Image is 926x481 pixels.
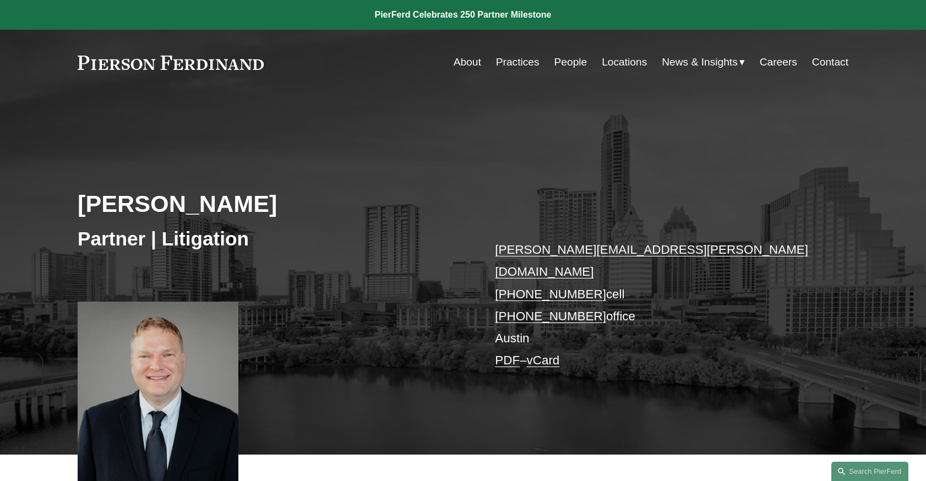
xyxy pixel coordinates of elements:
p: cell office Austin – [495,239,816,372]
a: folder dropdown [662,52,745,73]
a: Locations [602,52,647,73]
a: [PHONE_NUMBER] [495,287,606,301]
a: About [454,52,481,73]
a: Contact [812,52,848,73]
a: [PHONE_NUMBER] [495,309,606,323]
h2: [PERSON_NAME] [78,189,463,218]
a: Careers [760,52,797,73]
a: PDF [495,353,520,367]
h3: Partner | Litigation [78,227,463,251]
a: Search this site [831,462,908,481]
a: [PERSON_NAME][EMAIL_ADDRESS][PERSON_NAME][DOMAIN_NAME] [495,243,808,278]
a: vCard [527,353,560,367]
span: News & Insights [662,53,738,72]
a: People [554,52,587,73]
a: Practices [496,52,540,73]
